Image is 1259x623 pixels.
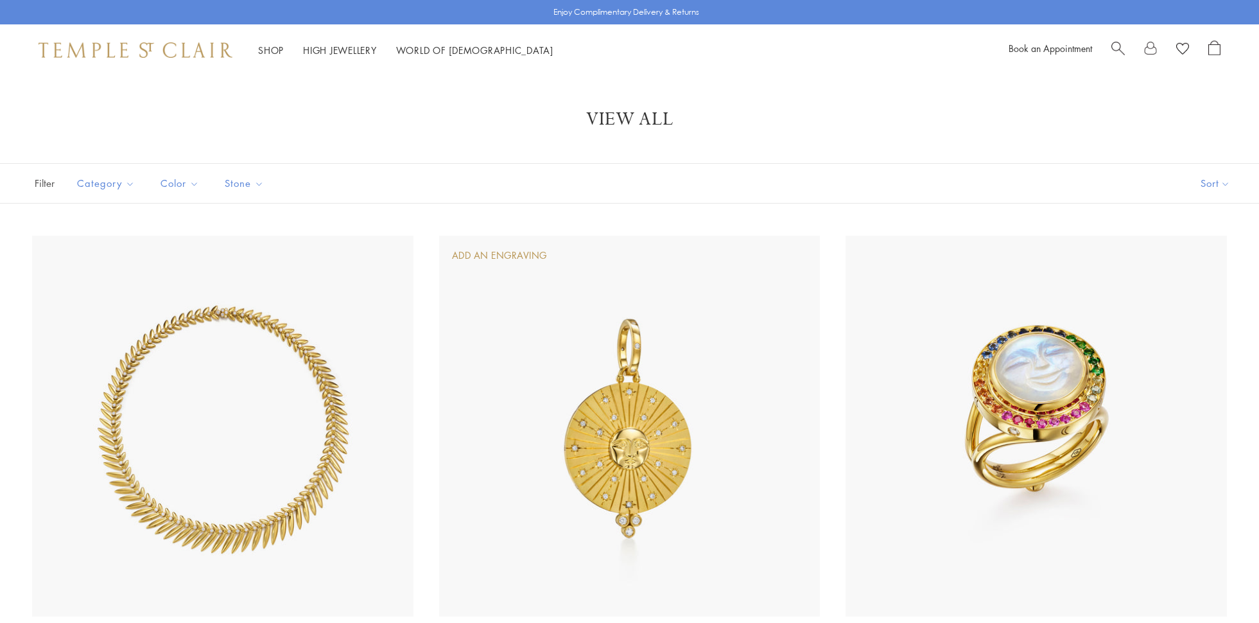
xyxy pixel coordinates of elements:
[1009,42,1092,55] a: Book an Appointment
[215,169,274,198] button: Stone
[218,175,274,191] span: Stone
[1172,164,1259,203] button: Show sort by
[154,175,209,191] span: Color
[67,169,144,198] button: Category
[1111,40,1125,60] a: Search
[258,42,553,58] nav: Main navigation
[71,175,144,191] span: Category
[553,6,699,19] p: Enjoy Complimentary Delivery & Returns
[452,249,547,263] div: Add An Engraving
[258,44,284,57] a: ShopShop
[1176,40,1189,60] a: View Wishlist
[1195,563,1246,610] iframe: Gorgias live chat messenger
[303,44,377,57] a: High JewelleryHigh Jewellery
[51,108,1208,131] h1: View All
[396,44,553,57] a: World of [DEMOGRAPHIC_DATA]World of [DEMOGRAPHIC_DATA]
[846,236,1227,617] img: 18K Rainbow Moonface Ring
[151,169,209,198] button: Color
[439,236,821,617] img: 18K Large Sole Pendant
[1208,40,1220,60] a: Open Shopping Bag
[39,42,232,58] img: Temple St. Clair
[32,236,413,617] img: 18K Natura Vine Necklace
